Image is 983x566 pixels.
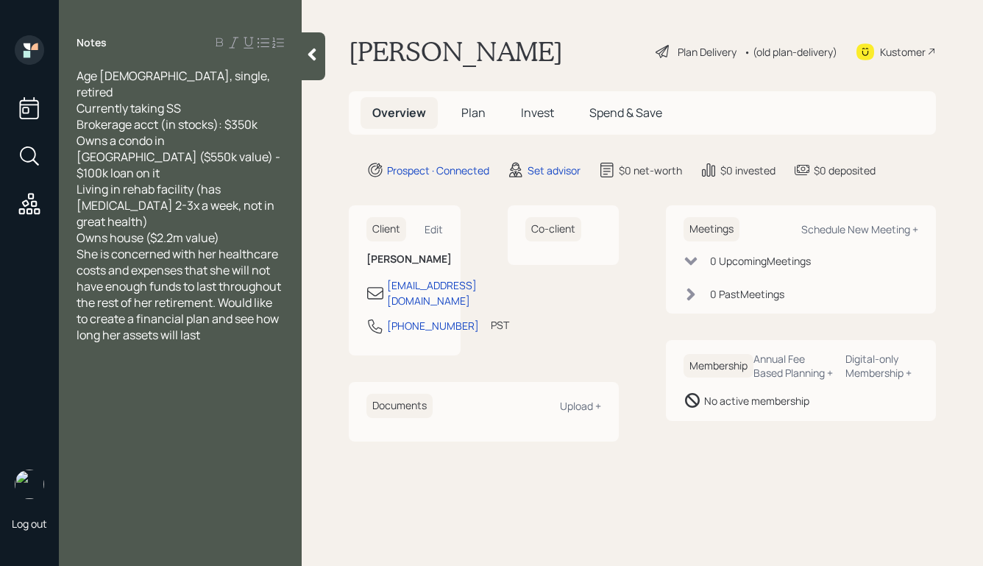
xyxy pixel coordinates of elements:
div: Set advisor [528,163,581,178]
div: 0 Past Meeting s [710,286,784,302]
div: Kustomer [880,44,926,60]
div: $0 net-worth [619,163,682,178]
span: Owns a condo in [GEOGRAPHIC_DATA] ($550k value) - $100k loan on it [77,132,283,181]
span: Spend & Save [589,105,662,121]
div: Plan Delivery [678,44,737,60]
h6: [PERSON_NAME] [366,253,443,266]
div: • (old plan-delivery) [744,44,837,60]
span: Age [DEMOGRAPHIC_DATA], single, retired [77,68,272,100]
div: No active membership [704,393,809,408]
div: Annual Fee Based Planning + [753,352,834,380]
span: Living in rehab facility (has [MEDICAL_DATA] 2-3x a week, not in great health) [77,181,277,230]
div: Upload + [560,399,601,413]
span: Plan [461,105,486,121]
span: Brokerage acct (in stocks): $350k [77,116,258,132]
h1: [PERSON_NAME] [349,35,563,68]
h6: Membership [684,354,753,378]
div: Digital-only Membership + [845,352,918,380]
div: Schedule New Meeting + [801,222,918,236]
div: PST [491,317,509,333]
div: $0 invested [720,163,776,178]
span: Overview [372,105,426,121]
div: $0 deposited [814,163,876,178]
span: Owns house ($2.2m value) [77,230,219,246]
span: Invest [521,105,554,121]
h6: Meetings [684,217,739,241]
img: retirable_logo.png [15,470,44,499]
label: Notes [77,35,107,50]
h6: Client [366,217,406,241]
div: Log out [12,517,47,531]
div: [EMAIL_ADDRESS][DOMAIN_NAME] [387,277,477,308]
span: Currently taking SS [77,100,181,116]
h6: Co-client [525,217,581,241]
div: Edit [425,222,443,236]
span: She is concerned with her healthcare costs and expenses that she will not have enough funds to la... [77,246,283,343]
div: Prospect · Connected [387,163,489,178]
h6: Documents [366,394,433,418]
div: [PHONE_NUMBER] [387,318,479,333]
div: 0 Upcoming Meeting s [710,253,811,269]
